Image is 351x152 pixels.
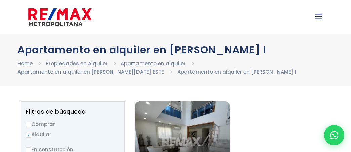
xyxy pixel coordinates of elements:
label: Comprar [26,120,119,128]
label: Alquilar [26,130,119,139]
h2: Filtros de búsqueda [26,108,119,115]
input: Comprar [26,122,31,127]
li: Apartamento en alquiler en [PERSON_NAME] I [177,68,296,76]
a: Apartamento en alquiler en [PERSON_NAME][DATE] ESTE [17,68,164,75]
img: remax-metropolitana-logo [28,7,92,27]
a: Apartamento en alquiler [121,60,186,67]
h1: Apartamento en alquiler en [PERSON_NAME] I [17,44,334,56]
a: mobile menu [313,11,324,23]
a: Home [17,60,33,67]
a: Propiedades en Alquiler [46,60,108,67]
input: Alquilar [26,132,31,138]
